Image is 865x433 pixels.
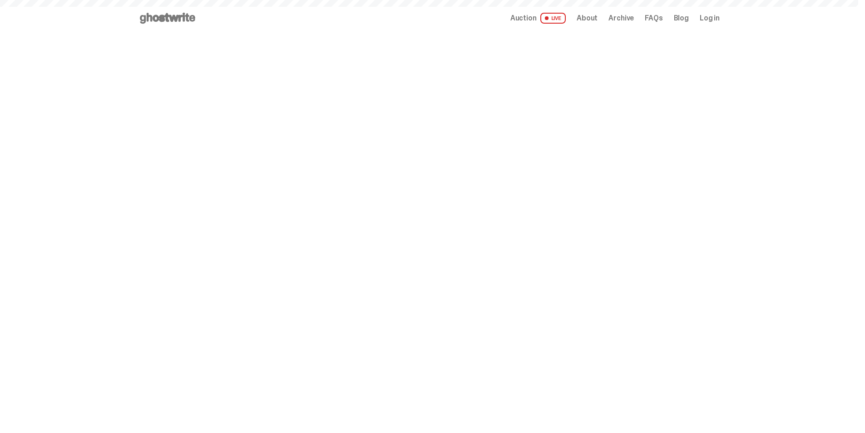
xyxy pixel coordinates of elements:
a: FAQs [645,15,662,22]
a: Blog [674,15,689,22]
span: Auction [510,15,537,22]
a: About [577,15,598,22]
span: LIVE [540,13,566,24]
a: Archive [608,15,634,22]
a: Auction LIVE [510,13,566,24]
a: Log in [700,15,720,22]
